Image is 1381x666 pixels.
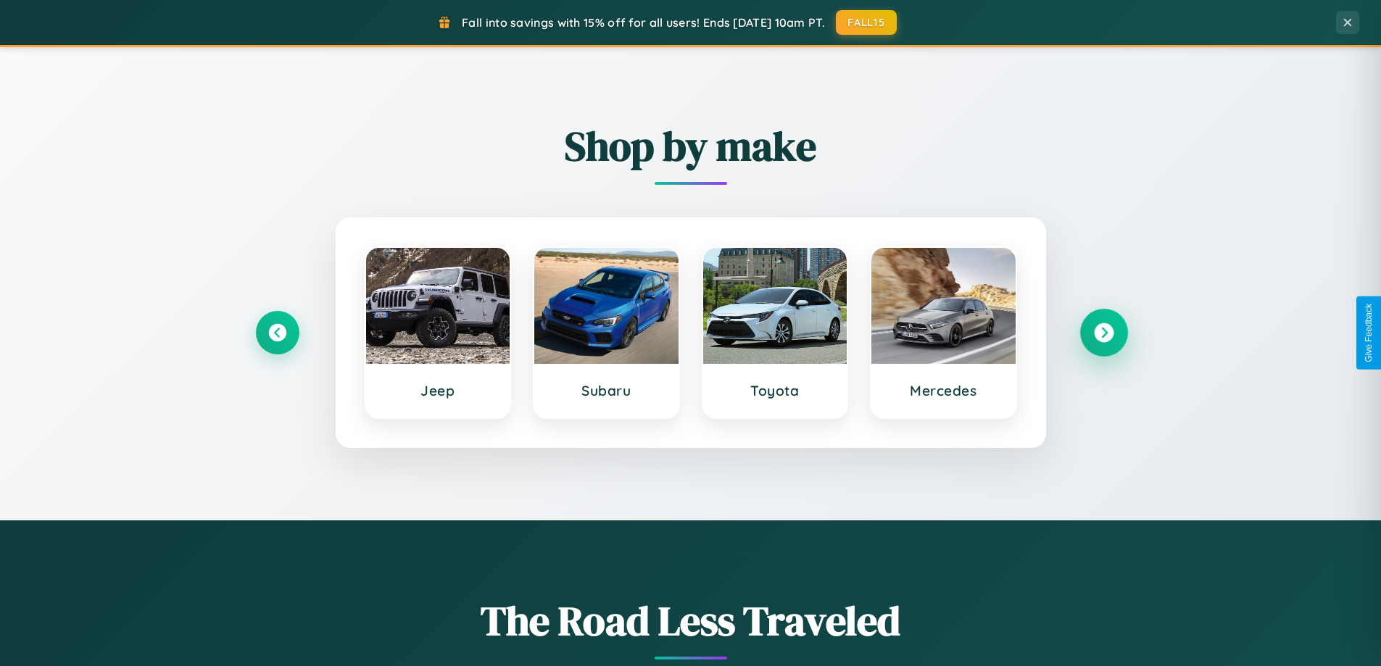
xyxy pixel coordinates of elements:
[256,118,1126,174] h2: Shop by make
[381,382,496,399] h3: Jeep
[836,10,897,35] button: FALL15
[718,382,833,399] h3: Toyota
[462,15,825,30] span: Fall into savings with 15% off for all users! Ends [DATE] 10am PT.
[1364,304,1374,362] div: Give Feedback
[256,593,1126,649] h1: The Road Less Traveled
[549,382,664,399] h3: Subaru
[886,382,1001,399] h3: Mercedes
